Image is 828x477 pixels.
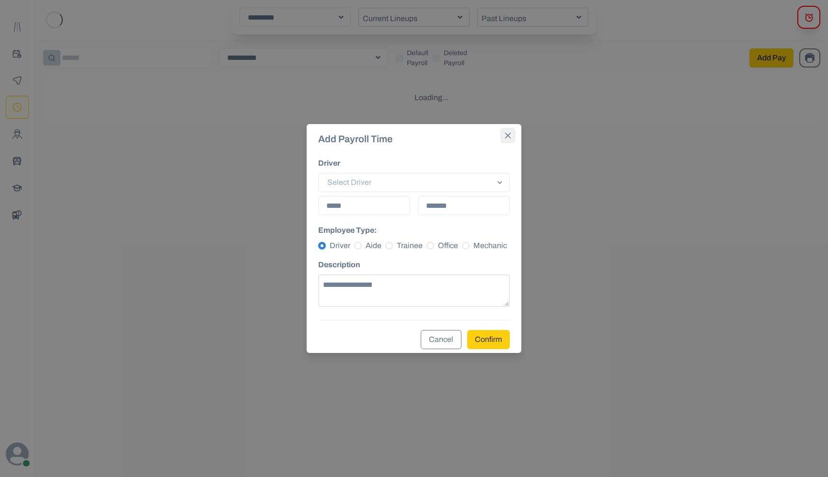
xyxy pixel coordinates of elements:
span: Aide [366,240,381,251]
span: Mechanic [473,240,507,251]
label: Description [318,259,504,271]
label: Driver [318,158,504,169]
span: Office [438,240,458,251]
span: Trainee [397,240,423,251]
button: Close [500,128,516,143]
button: Confirm [467,330,510,349]
button: Cancel [421,330,461,349]
span: Driver [330,240,350,251]
header: Add Payroll Time [307,124,521,154]
label: Employee Type : [318,225,504,236]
